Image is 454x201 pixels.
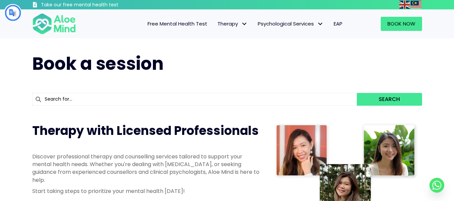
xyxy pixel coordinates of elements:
a: Book Now [381,17,422,31]
p: Discover professional therapy and counselling services tailored to support your mental health nee... [32,153,261,184]
a: Malay [411,1,422,8]
span: Free Mental Health Test [148,20,207,27]
img: Aloe mind Logo [32,13,76,35]
span: EAP [334,20,342,27]
nav: Menu [85,17,347,31]
span: Psychological Services: submenu [316,19,325,29]
span: Therapy with Licensed Professionals [32,122,259,139]
img: en [399,1,410,9]
span: Psychological Services [258,20,324,27]
a: Take our free mental health test [32,2,154,9]
a: Free Mental Health Test [142,17,212,31]
button: Search [357,93,422,106]
a: Whatsapp [429,178,444,193]
span: Book a session [32,51,164,76]
span: Therapy [217,20,248,27]
a: TherapyTherapy: submenu [212,17,253,31]
input: Search for... [32,93,357,106]
span: Book Now [387,20,415,27]
span: Therapy: submenu [240,19,249,29]
a: Psychological ServicesPsychological Services: submenu [253,17,329,31]
a: English [399,1,411,8]
a: EAP [329,17,347,31]
p: Start taking steps to prioritize your mental health [DATE]! [32,187,261,195]
h3: Take our free mental health test [41,2,154,8]
img: ms [411,1,421,9]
